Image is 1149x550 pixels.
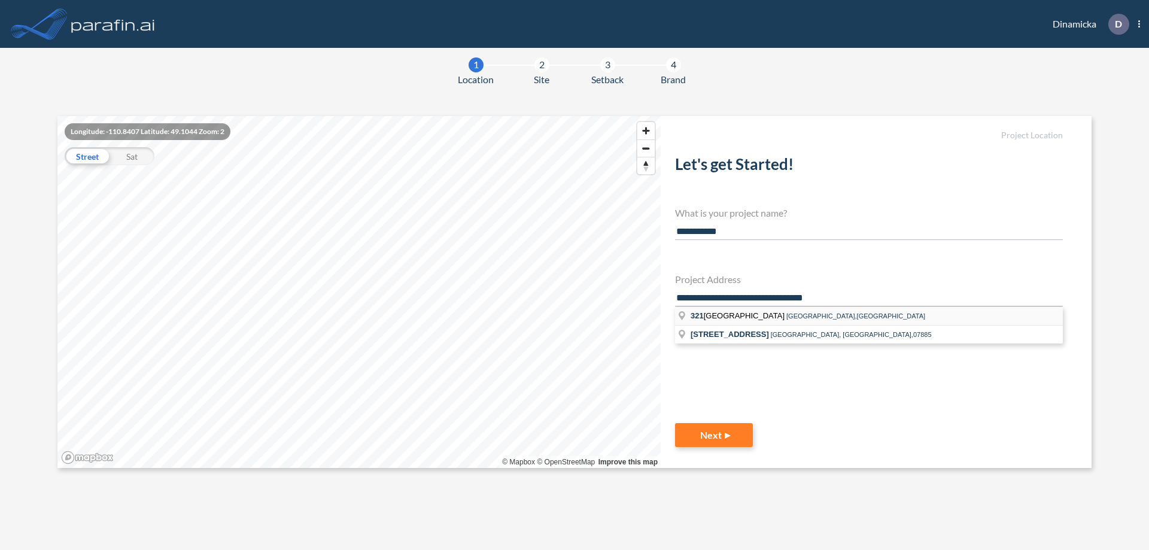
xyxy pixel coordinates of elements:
span: [GEOGRAPHIC_DATA],[GEOGRAPHIC_DATA] [786,312,925,320]
div: 3 [600,57,615,72]
h5: Project Location [675,130,1063,141]
canvas: Map [57,116,661,468]
span: Location [458,72,494,87]
h4: What is your project name? [675,207,1063,218]
div: 4 [666,57,681,72]
h2: Let's get Started! [675,155,1063,178]
a: Improve this map [598,458,658,466]
img: logo [69,12,157,36]
span: Zoom out [637,140,655,157]
span: [GEOGRAPHIC_DATA], [GEOGRAPHIC_DATA],07885 [771,331,932,338]
span: 321 [691,311,704,320]
a: Mapbox [502,458,535,466]
button: Reset bearing to north [637,157,655,174]
button: Zoom in [637,122,655,139]
span: Setback [591,72,624,87]
span: [STREET_ADDRESS] [691,330,769,339]
div: 2 [534,57,549,72]
span: Site [534,72,549,87]
a: OpenStreetMap [537,458,595,466]
div: Dinamicka [1035,14,1140,35]
button: Zoom out [637,139,655,157]
div: Sat [110,147,154,165]
span: Brand [661,72,686,87]
div: Street [65,147,110,165]
h4: Project Address [675,274,1063,285]
button: Next [675,423,753,447]
div: Longitude: -110.8407 Latitude: 49.1044 Zoom: 2 [65,123,230,140]
p: D [1115,19,1122,29]
div: 1 [469,57,484,72]
a: Mapbox homepage [61,451,114,464]
span: [GEOGRAPHIC_DATA] [691,311,786,320]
